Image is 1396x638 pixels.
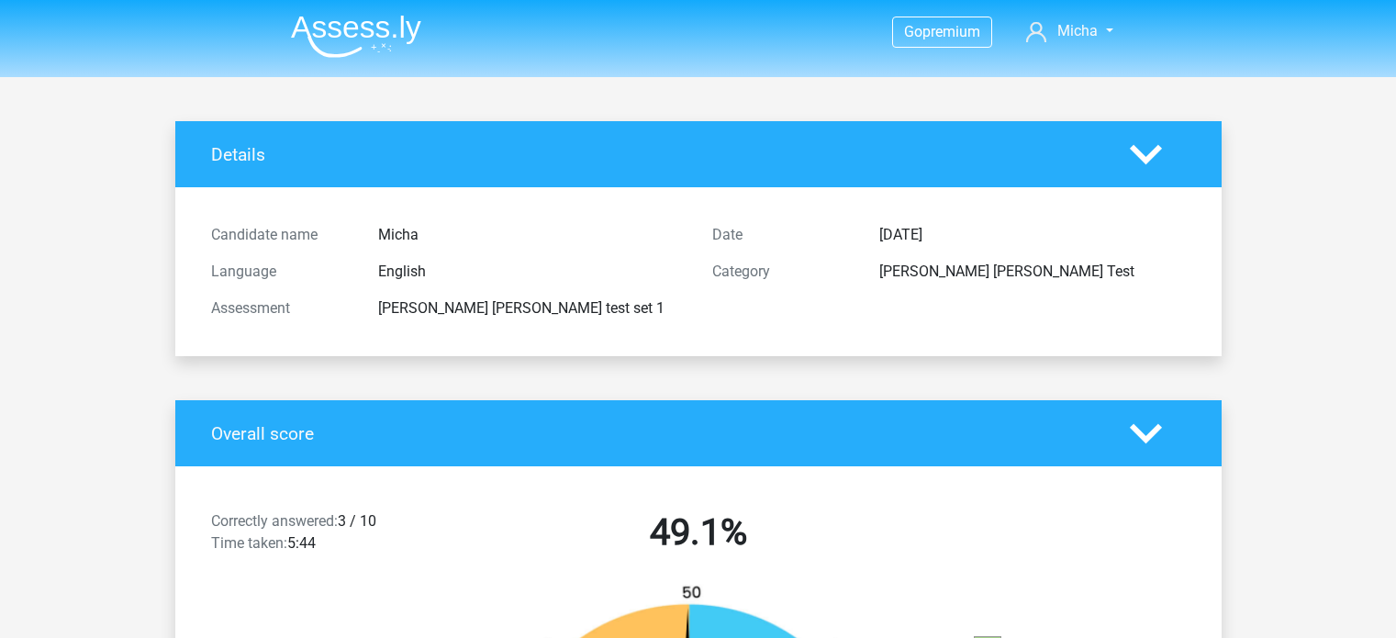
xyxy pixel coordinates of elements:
[197,297,364,319] div: Assessment
[364,297,698,319] div: [PERSON_NAME] [PERSON_NAME] test set 1
[1057,22,1098,39] span: Micha
[698,224,866,246] div: Date
[1019,20,1120,42] a: Micha
[893,19,991,44] a: Gopremium
[462,510,935,554] h2: 49.1%
[866,261,1200,283] div: [PERSON_NAME] [PERSON_NAME] Test
[904,23,922,40] span: Go
[211,534,287,552] span: Time taken:
[211,144,1102,165] h4: Details
[197,261,364,283] div: Language
[866,224,1200,246] div: [DATE]
[364,261,698,283] div: English
[698,261,866,283] div: Category
[197,510,448,562] div: 3 / 10 5:44
[197,224,364,246] div: Candidate name
[211,512,338,530] span: Correctly answered:
[364,224,698,246] div: Micha
[211,423,1102,444] h4: Overall score
[291,15,421,58] img: Assessly
[922,23,980,40] span: premium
